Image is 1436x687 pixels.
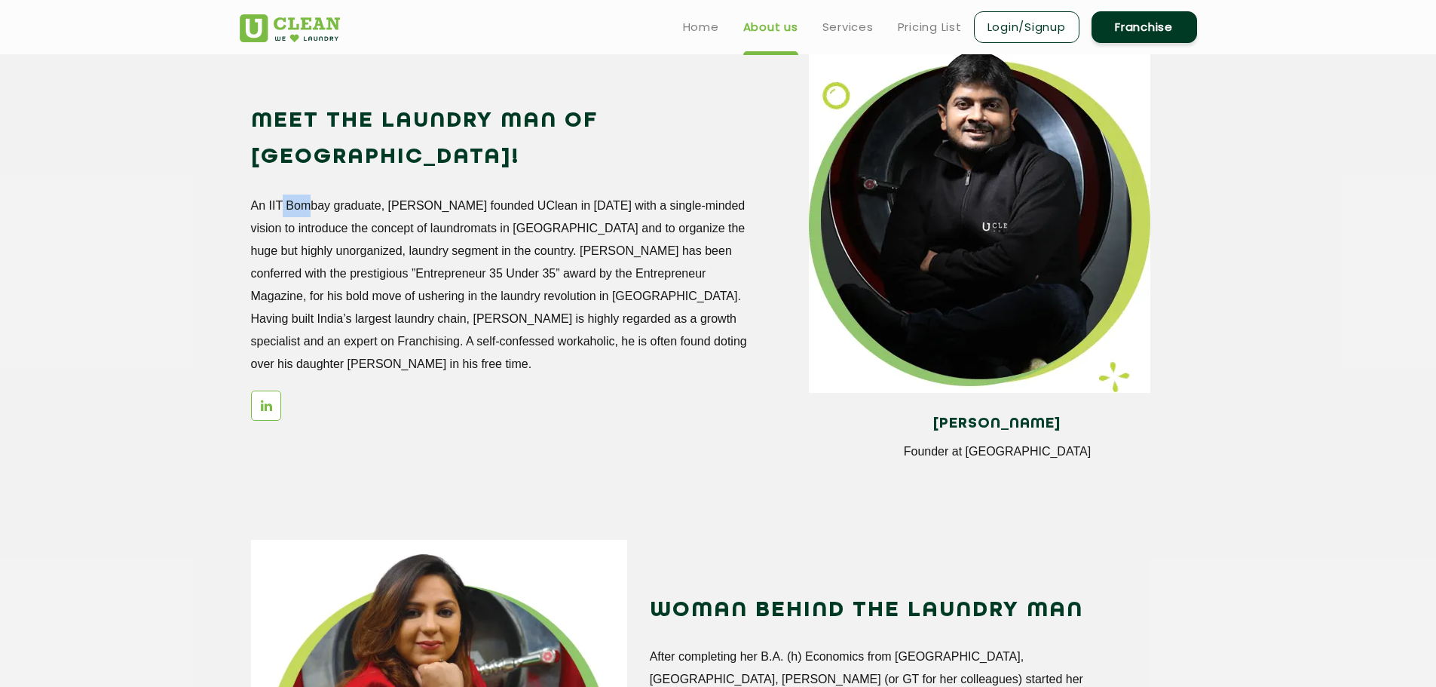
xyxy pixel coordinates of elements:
img: man_img_11zon.webp [809,51,1150,393]
a: About us [743,18,798,36]
h2: WOMAN BEHIND THE LAUNDRY MAN [650,593,1148,629]
a: Login/Signup [974,11,1079,43]
img: UClean Laundry and Dry Cleaning [240,14,340,42]
h2: Meet the Laundry Man of [GEOGRAPHIC_DATA]! [251,103,749,176]
p: Founder at [GEOGRAPHIC_DATA] [820,445,1174,459]
h4: [PERSON_NAME] [820,416,1174,432]
a: Pricing List [898,18,962,36]
a: Franchise [1092,11,1197,43]
a: Home [683,18,719,36]
a: Services [822,18,874,36]
p: An IIT Bombay graduate, [PERSON_NAME] founded UClean in [DATE] with a single-minded vision to int... [251,195,749,376]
